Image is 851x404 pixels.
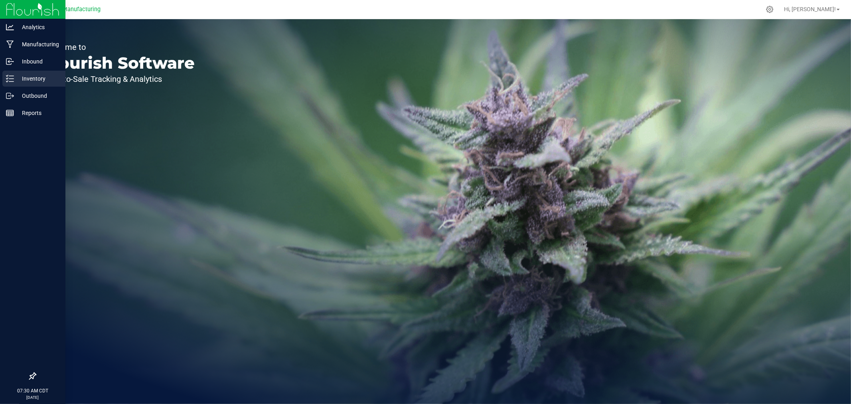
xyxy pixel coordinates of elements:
[14,74,62,83] p: Inventory
[14,108,62,118] p: Reports
[6,92,14,100] inline-svg: Outbound
[14,22,62,32] p: Analytics
[4,387,62,394] p: 07:30 AM CDT
[62,6,101,13] span: Manufacturing
[43,55,195,71] p: Flourish Software
[6,23,14,31] inline-svg: Analytics
[43,43,195,51] p: Welcome to
[4,394,62,400] p: [DATE]
[6,57,14,65] inline-svg: Inbound
[14,40,62,49] p: Manufacturing
[6,109,14,117] inline-svg: Reports
[6,40,14,48] inline-svg: Manufacturing
[6,75,14,83] inline-svg: Inventory
[784,6,836,12] span: Hi, [PERSON_NAME]!
[43,75,195,83] p: Seed-to-Sale Tracking & Analytics
[14,57,62,66] p: Inbound
[14,91,62,101] p: Outbound
[765,6,775,13] div: Manage settings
